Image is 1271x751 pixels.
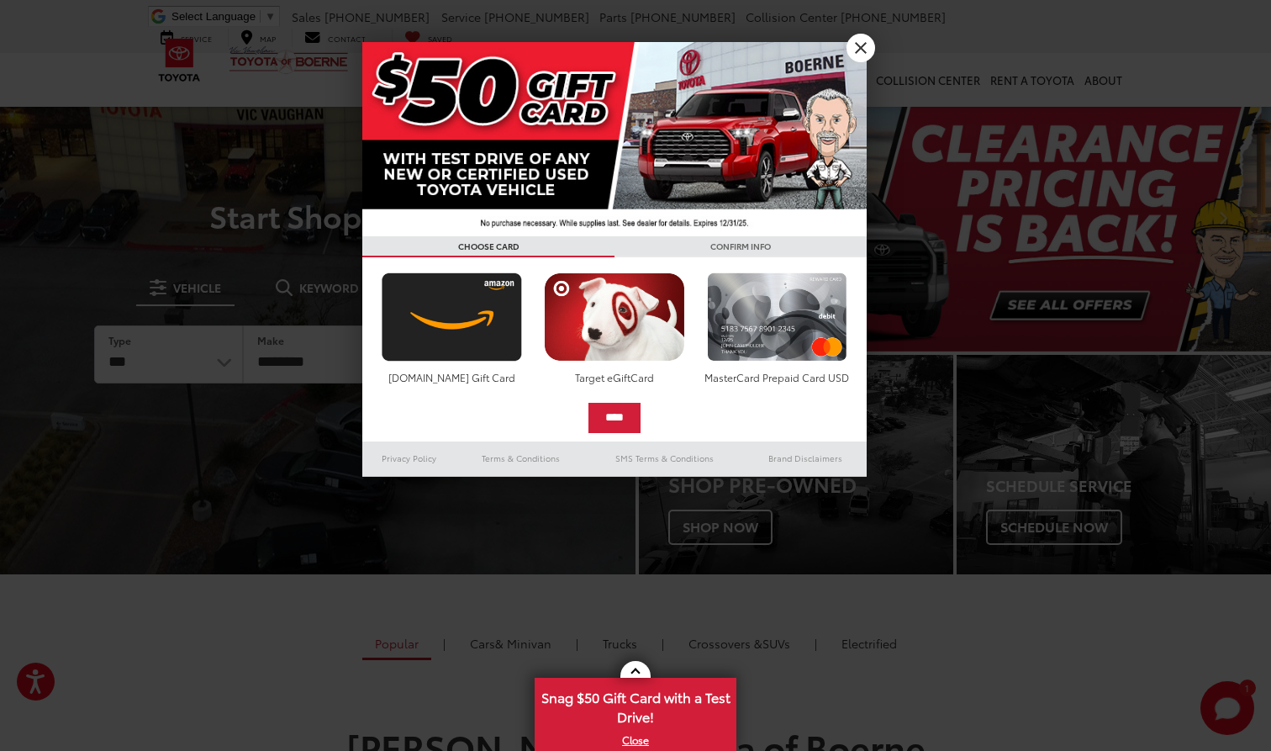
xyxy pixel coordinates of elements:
a: SMS Terms & Conditions [585,448,744,468]
a: Privacy Policy [362,448,456,468]
h3: CHOOSE CARD [362,236,614,257]
h3: CONFIRM INFO [614,236,867,257]
div: [DOMAIN_NAME] Gift Card [377,370,526,384]
img: amazoncard.png [377,272,526,362]
a: Brand Disclaimers [744,448,867,468]
a: Terms & Conditions [456,448,585,468]
img: mastercard.png [703,272,852,362]
div: Target eGiftCard [540,370,688,384]
span: Snag $50 Gift Card with a Test Drive! [536,680,735,731]
img: targetcard.png [540,272,688,362]
div: MasterCard Prepaid Card USD [703,370,852,384]
img: 42635_top_851395.jpg [362,42,867,236]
